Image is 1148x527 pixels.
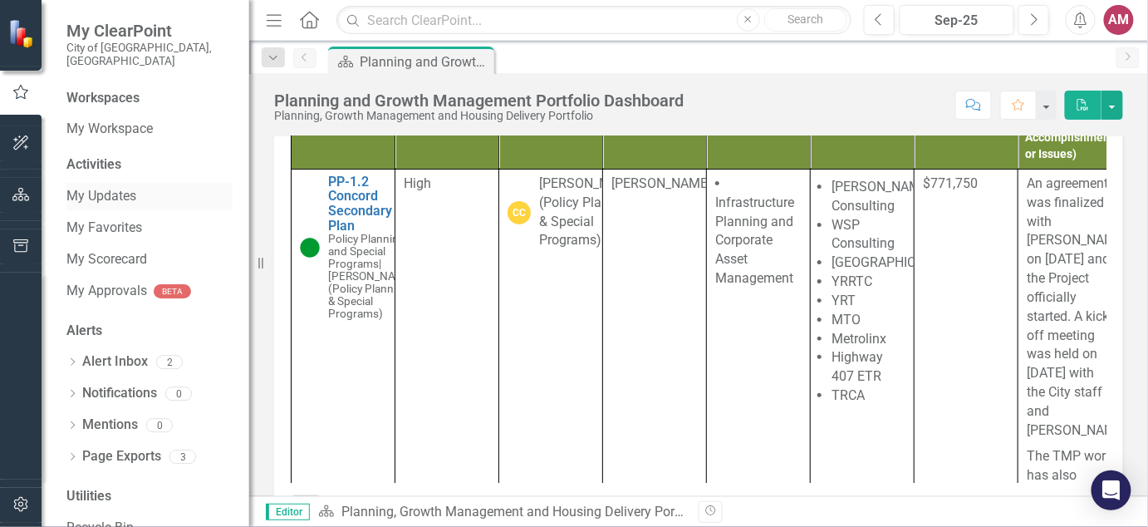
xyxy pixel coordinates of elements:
[715,195,794,286] span: Infrastructure Planning and Corporate Asset Management
[832,216,905,254] li: WSP Consulting
[66,282,147,301] a: My Approvals
[336,6,851,35] input: Search ClearPoint...
[66,487,233,506] div: Utilities
[539,175,639,250] div: [PERSON_NAME] (Policy Planning & Special Programs)
[404,175,431,191] span: High
[379,257,381,270] span: |
[360,52,490,72] div: Planning and Growth Management Portfolio Dashboard
[66,155,233,175] div: Activities
[274,91,684,110] div: Planning and Growth Management Portfolio Dashboard
[923,175,978,191] span: $771,750
[328,175,415,233] a: PP-1.2 Concord Secondary Plan
[611,175,711,191] span: [PERSON_NAME]
[1104,5,1134,35] button: AM
[66,187,233,206] a: My Updates
[905,11,1008,31] div: Sep-25
[82,384,157,403] a: Notifications
[300,238,320,258] img: Proceeding as Anticipated
[66,21,233,41] span: My ClearPoint
[832,178,905,216] li: [PERSON_NAME] Consulting
[764,8,847,32] button: Search
[341,504,705,520] a: Planning, Growth Management and Housing Delivery Portfolio
[169,450,196,464] div: 3
[274,110,684,122] div: Planning, Growth Management and Housing Delivery Portfolio
[900,5,1014,35] button: Sep-25
[82,447,161,466] a: Page Exports
[832,387,905,406] li: TRCA
[328,233,415,320] small: [PERSON_NAME] (Policy Planning & Special Programs)
[8,19,37,48] img: ClearPoint Strategy
[832,273,905,292] li: YRRTC
[154,284,191,298] div: BETA
[66,89,140,108] div: Workspaces
[82,416,138,435] a: Mentions
[832,311,905,330] li: MTO
[266,504,310,520] span: Editor
[66,41,233,68] small: City of [GEOGRAPHIC_DATA], [GEOGRAPHIC_DATA]
[787,12,823,26] span: Search
[1092,470,1131,510] div: Open Intercom Messenger
[508,201,531,224] div: CC
[165,387,192,401] div: 0
[66,322,233,341] div: Alerts
[1027,175,1113,444] p: An agreement was finalized with [PERSON_NAME] on [DATE] and the Project officially started. A kic...
[66,219,233,238] a: My Favorites
[328,232,405,270] span: Policy Planning and Special Programs
[832,254,905,273] li: [GEOGRAPHIC_DATA]
[82,352,148,372] a: Alert Inbox
[66,120,233,139] a: My Workspace
[146,418,173,432] div: 0
[318,503,686,522] div: »
[832,330,905,349] li: Metrolinx
[832,348,905,387] li: Highway 407 ETR
[832,292,905,311] li: YRT
[66,250,233,269] a: My Scorecard
[156,355,183,369] div: 2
